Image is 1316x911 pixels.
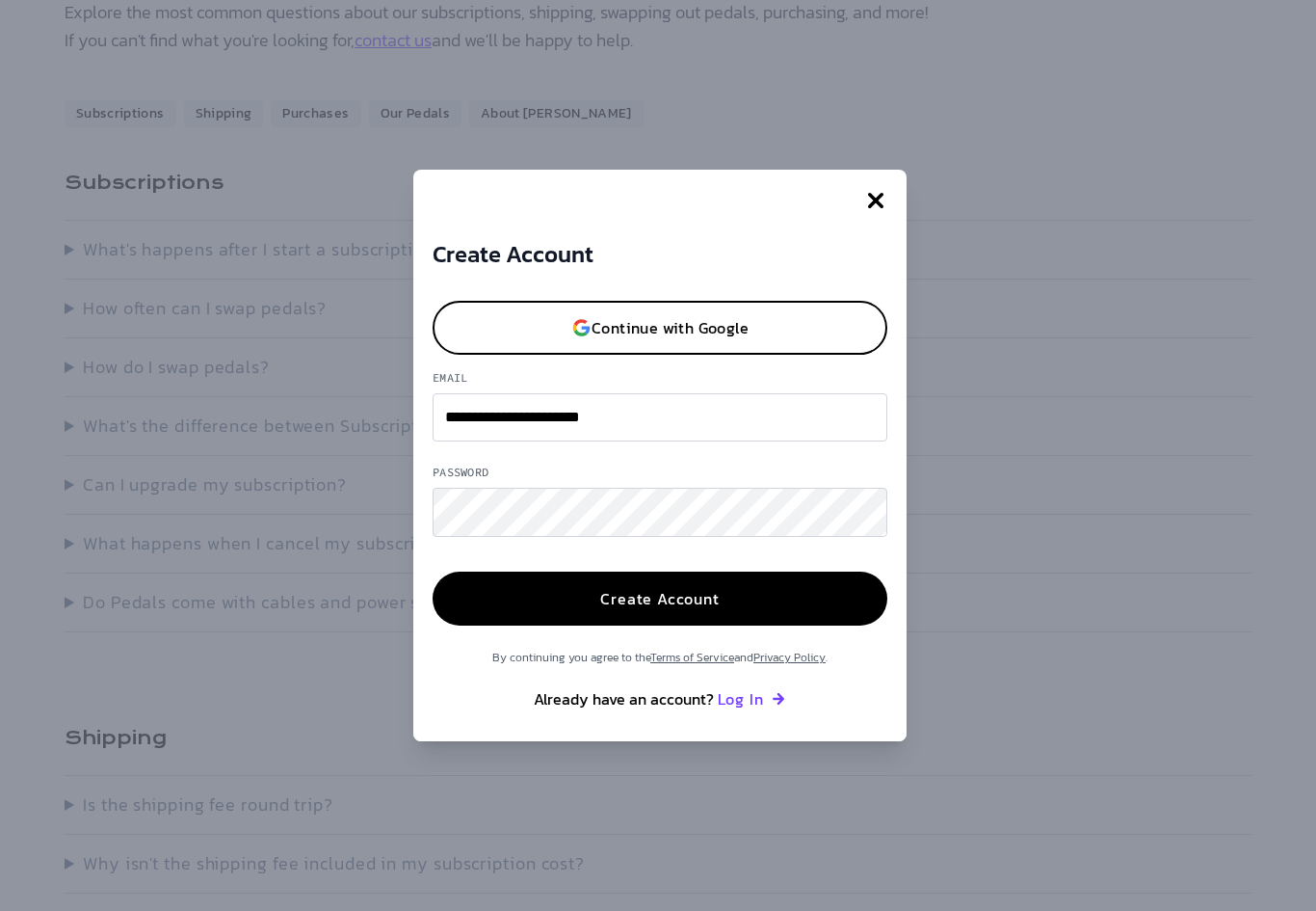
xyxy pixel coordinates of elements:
[753,649,826,666] a: Privacy Policy
[433,687,887,710] p: Already have an account?
[592,320,749,335] p: Continue with Google
[433,301,887,355] button: Continue with Google
[433,370,887,393] label: Email
[433,243,887,266] h3: Create Account
[650,649,734,666] a: Terms of Service
[433,572,887,626] button: Create Account
[718,687,787,710] button: Log In
[433,649,887,668] p: By continuing you agree to the and .
[433,465,887,488] label: Password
